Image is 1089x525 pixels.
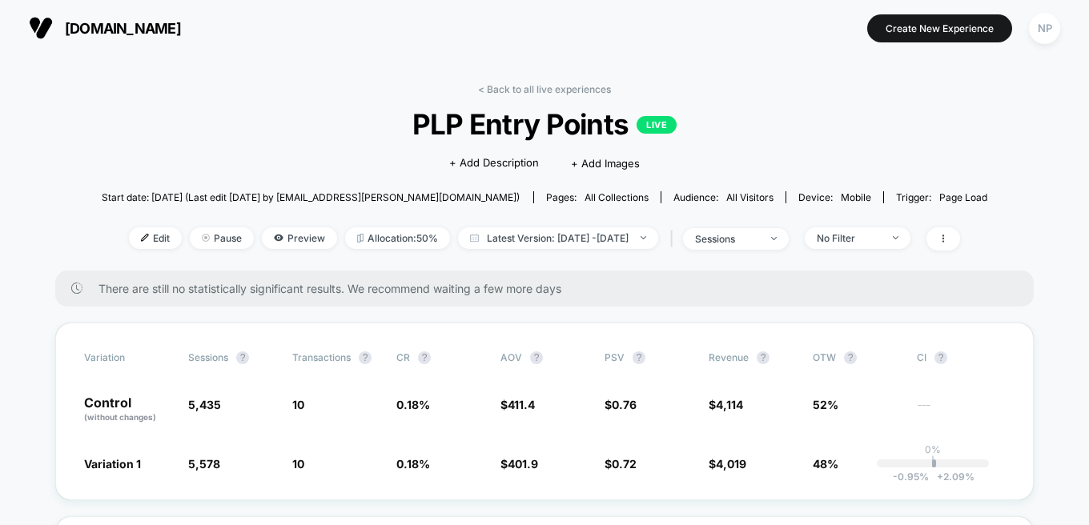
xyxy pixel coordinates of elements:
span: $ [709,398,743,411]
span: $ [605,398,637,411]
button: ? [236,351,249,364]
button: ? [418,351,431,364]
span: Start date: [DATE] (Last edit [DATE] by [EMAIL_ADDRESS][PERSON_NAME][DOMAIN_NAME]) [102,191,520,203]
span: Edit [129,227,182,249]
span: Transactions [292,351,351,363]
span: Preview [262,227,337,249]
span: Page Load [939,191,987,203]
div: No Filter [817,232,881,244]
img: rebalance [357,234,364,242]
span: 0.18 % [396,398,430,411]
span: 5,435 [188,398,221,411]
span: PSV [605,351,625,363]
span: mobile [841,191,871,203]
div: NP [1029,13,1060,44]
span: $ [605,457,637,471]
span: 401.9 [508,457,538,471]
span: 48% [813,457,838,471]
span: + [937,471,943,483]
img: calendar [470,234,479,242]
span: Variation [84,351,172,364]
span: Sessions [188,351,228,363]
img: end [771,237,777,240]
div: sessions [695,233,759,245]
span: 2.09 % [929,471,974,483]
span: $ [500,398,535,411]
span: Device: [786,191,883,203]
span: 4,019 [716,457,746,471]
span: [DOMAIN_NAME] [65,20,181,37]
p: LIVE [637,116,677,134]
span: 4,114 [716,398,743,411]
button: ? [359,351,372,364]
span: OTW [813,351,901,364]
a: < Back to all live experiences [478,83,611,95]
span: There are still no statistically significant results. We recommend waiting a few more days [98,282,1002,295]
button: ? [530,351,543,364]
span: PLP Entry Points [146,107,943,141]
span: CI [917,351,1005,364]
img: Visually logo [29,16,53,40]
button: ? [633,351,645,364]
span: Revenue [709,351,749,363]
img: edit [141,234,149,242]
p: Control [84,396,172,423]
span: 10 [292,398,304,411]
button: ? [757,351,770,364]
button: ? [934,351,947,364]
span: Pause [190,227,254,249]
span: CR [396,351,410,363]
span: 0.18 % [396,457,430,471]
span: Latest Version: [DATE] - [DATE] [458,227,658,249]
span: 0.72 [612,457,637,471]
div: Pages: [546,191,649,203]
span: Variation 1 [84,457,141,471]
button: [DOMAIN_NAME] [24,15,186,41]
span: + Add Description [449,155,539,171]
span: 0.76 [612,398,637,411]
div: Audience: [673,191,774,203]
span: | [666,227,683,250]
span: All Visitors [726,191,774,203]
div: Trigger: [896,191,987,203]
img: end [641,236,646,239]
button: ? [844,351,857,364]
span: 52% [813,398,838,411]
span: all collections [585,191,649,203]
span: Allocation: 50% [345,227,450,249]
img: end [202,234,210,242]
span: 10 [292,457,304,471]
span: 411.4 [508,398,535,411]
span: + Add Images [571,157,640,170]
p: | [931,455,934,467]
img: end [893,236,898,239]
span: AOV [500,351,522,363]
span: 5,578 [188,457,220,471]
button: Create New Experience [867,14,1012,42]
span: $ [709,457,746,471]
span: (without changes) [84,412,156,422]
button: NP [1024,12,1065,45]
span: --- [917,400,1005,423]
p: 0% [925,443,941,455]
span: -0.95 % [893,471,929,483]
span: $ [500,457,538,471]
